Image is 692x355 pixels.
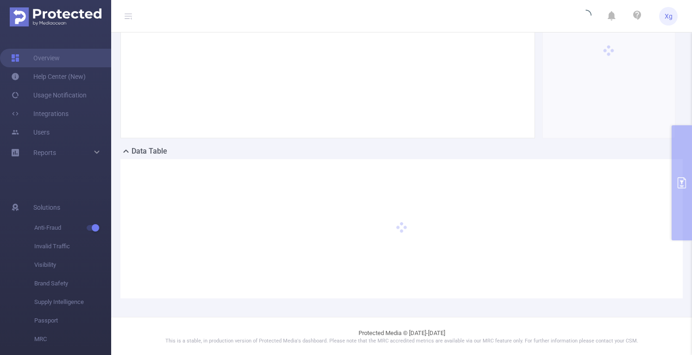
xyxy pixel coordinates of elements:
[11,67,86,86] a: Help Center (New)
[33,149,56,156] span: Reports
[34,293,111,311] span: Supply Intelligence
[34,330,111,349] span: MRC
[34,274,111,293] span: Brand Safety
[11,104,69,123] a: Integrations
[134,337,669,345] p: This is a stable, in production version of Protected Media's dashboard. Please note that the MRC ...
[665,7,673,26] span: Xg
[34,237,111,256] span: Invalid Traffic
[33,198,60,217] span: Solutions
[11,86,87,104] a: Usage Notification
[580,10,591,23] i: icon: loading
[132,146,167,157] h2: Data Table
[10,7,101,26] img: Protected Media
[11,123,50,142] a: Users
[34,311,111,330] span: Passport
[34,219,111,237] span: Anti-Fraud
[33,143,56,162] a: Reports
[11,49,60,67] a: Overview
[34,256,111,274] span: Visibility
